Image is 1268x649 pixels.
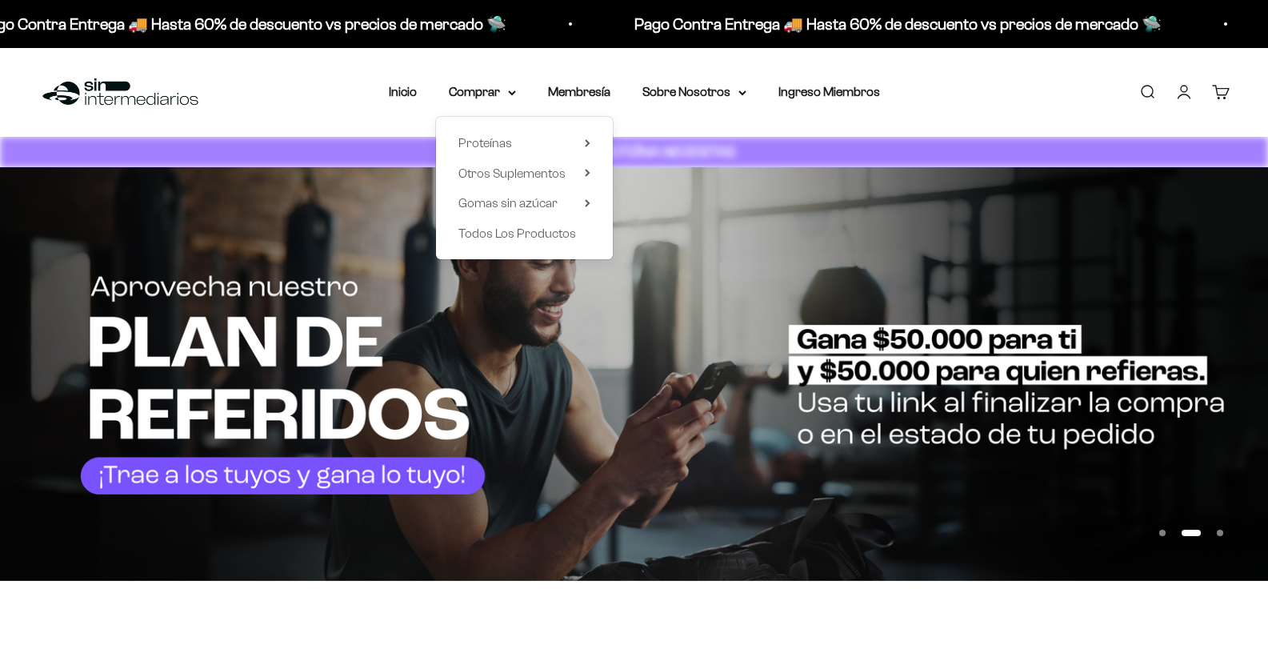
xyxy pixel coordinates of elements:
summary: Comprar [449,82,516,102]
strong: CUANTA PROTEÍNA NECESITAS [533,143,735,160]
a: Membresía [548,85,610,98]
a: Inicio [389,85,417,98]
a: Ingreso Miembros [778,85,880,98]
span: Proteínas [458,136,512,150]
p: Pago Contra Entrega 🚚 Hasta 60% de descuento vs precios de mercado 🛸 [634,11,1162,37]
a: Todos Los Productos [458,223,590,244]
summary: Proteínas [458,133,590,154]
span: Otros Suplementos [458,166,566,180]
span: Gomas sin azúcar [458,196,558,210]
summary: Gomas sin azúcar [458,193,590,214]
summary: Otros Suplementos [458,163,590,184]
span: Todos Los Productos [458,226,576,240]
summary: Sobre Nosotros [642,82,746,102]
